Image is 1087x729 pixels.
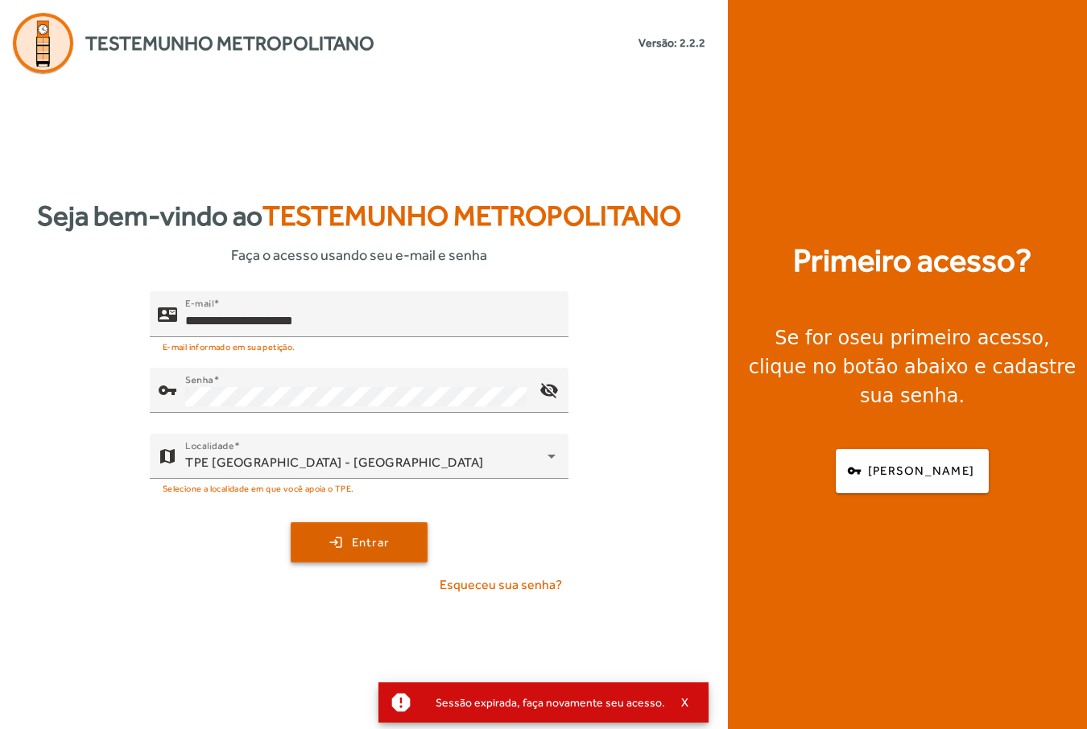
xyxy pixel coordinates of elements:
[665,695,705,710] button: X
[185,374,213,385] mat-label: Senha
[158,381,177,400] mat-icon: vpn_key
[231,244,487,266] span: Faça o acesso usando seu e-mail e senha
[85,29,374,58] span: Testemunho Metropolitano
[389,690,413,715] mat-icon: report
[639,35,705,51] small: Versão: 2.2.2
[681,695,689,710] span: X
[163,337,296,355] mat-hint: E-mail informado em sua petição.
[37,195,681,237] strong: Seja bem-vindo ao
[352,533,390,552] span: Entrar
[849,327,1044,349] strong: seu primeiro acesso
[440,575,562,595] span: Esqueceu sua senha?
[291,522,428,562] button: Entrar
[793,237,1031,285] strong: Primeiro acesso?
[158,447,177,466] mat-icon: map
[423,691,665,714] div: Sessão expirada, faça novamente seu acesso.
[185,440,234,451] mat-label: Localidade
[836,449,989,493] button: [PERSON_NAME]
[262,200,681,232] span: Testemunho Metropolitano
[530,371,568,410] mat-icon: visibility_off
[158,304,177,323] mat-icon: contact_mail
[747,323,1077,410] div: Se for o , clique no botão abaixo e cadastre sua senha.
[868,462,974,480] span: [PERSON_NAME]
[185,298,213,309] mat-label: E-mail
[185,455,484,470] span: TPE [GEOGRAPHIC_DATA] - [GEOGRAPHIC_DATA]
[163,479,354,496] mat-hint: Selecione a localidade em que você apoia o TPE.
[13,13,73,73] img: Logo Agenda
